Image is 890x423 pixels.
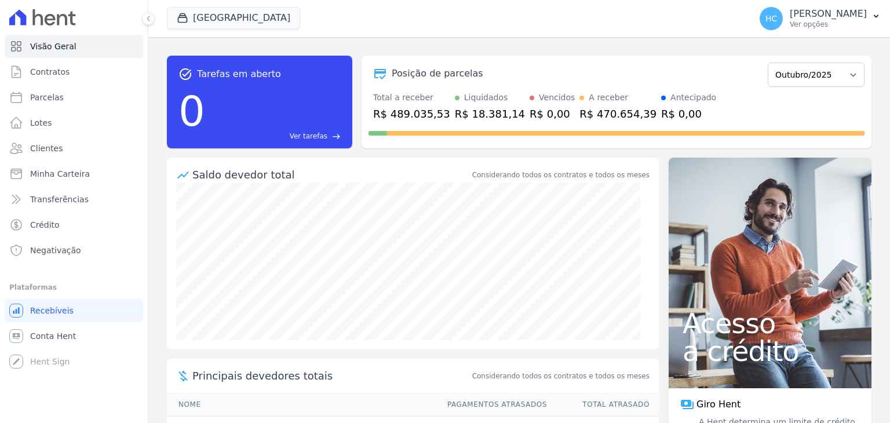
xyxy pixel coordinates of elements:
[5,299,143,322] a: Recebíveis
[5,213,143,236] a: Crédito
[210,131,341,141] a: Ver tarefas east
[332,132,341,141] span: east
[683,309,858,337] span: Acesso
[5,137,143,160] a: Clientes
[30,245,81,256] span: Negativação
[5,188,143,211] a: Transferências
[589,92,628,104] div: A receber
[373,92,450,104] div: Total a receber
[167,393,436,417] th: Nome
[167,7,300,29] button: [GEOGRAPHIC_DATA]
[5,111,143,134] a: Lotes
[790,8,867,20] p: [PERSON_NAME]
[9,280,138,294] div: Plataformas
[30,194,89,205] span: Transferências
[464,92,508,104] div: Liquidados
[790,20,867,29] p: Ver opções
[373,106,450,122] div: R$ 489.035,53
[5,162,143,185] a: Minha Carteira
[5,239,143,262] a: Negativação
[765,14,777,23] span: HC
[30,117,52,129] span: Lotes
[30,219,60,231] span: Crédito
[436,393,548,417] th: Pagamentos Atrasados
[750,2,890,35] button: HC [PERSON_NAME] Ver opções
[472,371,650,381] span: Considerando todos os contratos e todos os meses
[5,86,143,109] a: Parcelas
[30,305,74,316] span: Recebíveis
[696,398,741,411] span: Giro Hent
[30,66,70,78] span: Contratos
[290,131,327,141] span: Ver tarefas
[539,92,575,104] div: Vencidos
[5,35,143,58] a: Visão Geral
[30,143,63,154] span: Clientes
[178,67,192,81] span: task_alt
[30,168,90,180] span: Minha Carteira
[670,92,716,104] div: Antecipado
[579,106,656,122] div: R$ 470.654,39
[683,337,858,365] span: a crédito
[192,167,470,183] div: Saldo devedor total
[548,393,659,417] th: Total Atrasado
[178,81,205,141] div: 0
[472,170,650,180] div: Considerando todos os contratos e todos os meses
[392,67,483,81] div: Posição de parcelas
[530,106,575,122] div: R$ 0,00
[30,92,64,103] span: Parcelas
[30,41,76,52] span: Visão Geral
[661,106,716,122] div: R$ 0,00
[5,60,143,83] a: Contratos
[30,330,76,342] span: Conta Hent
[197,67,281,81] span: Tarefas em aberto
[192,368,470,384] span: Principais devedores totais
[5,324,143,348] a: Conta Hent
[455,106,525,122] div: R$ 18.381,14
